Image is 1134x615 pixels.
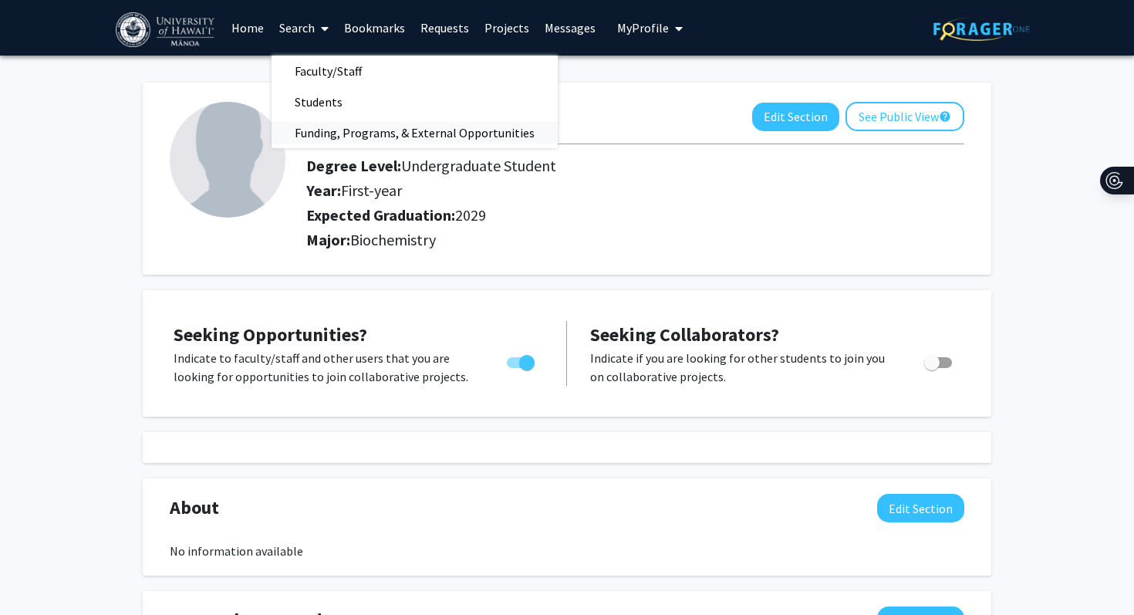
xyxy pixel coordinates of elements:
[752,103,839,131] button: Edit Section
[224,1,272,55] a: Home
[306,206,878,225] h2: Expected Graduation:
[501,349,543,372] div: Toggle
[306,181,878,200] h2: Year:
[590,349,895,386] p: Indicate if you are looking for other students to join you on collaborative projects.
[918,349,960,372] div: Toggle
[590,323,779,346] span: Seeking Collaborators?
[933,17,1030,41] img: ForagerOne Logo
[272,56,385,86] span: Faculty/Staff
[537,1,603,55] a: Messages
[845,102,964,131] button: See Public View
[455,205,486,225] span: 2029
[401,156,556,175] span: Undergraduate Student
[306,157,878,175] h2: Degree Level:
[617,20,669,35] span: My Profile
[272,121,558,144] a: Funding, Programs, & External Opportunities
[116,12,218,47] img: University of Hawaiʻi at Mānoa Logo
[272,1,336,55] a: Search
[341,181,402,200] span: First-year
[272,59,558,83] a: Faculty/Staff
[12,546,66,603] iframe: Chat
[170,102,285,218] img: Profile Picture
[174,349,478,386] p: Indicate to faculty/staff and other users that you are looking for opportunities to join collabor...
[413,1,477,55] a: Requests
[170,542,964,560] div: No information available
[272,86,366,117] span: Students
[306,231,964,249] h2: Major:
[877,494,964,522] button: Edit About
[272,90,558,113] a: Students
[336,1,413,55] a: Bookmarks
[174,323,367,346] span: Seeking Opportunities?
[350,230,436,249] span: Biochemistry
[939,107,951,126] mat-icon: help
[477,1,537,55] a: Projects
[170,494,219,522] span: About
[272,117,558,148] span: Funding, Programs, & External Opportunities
